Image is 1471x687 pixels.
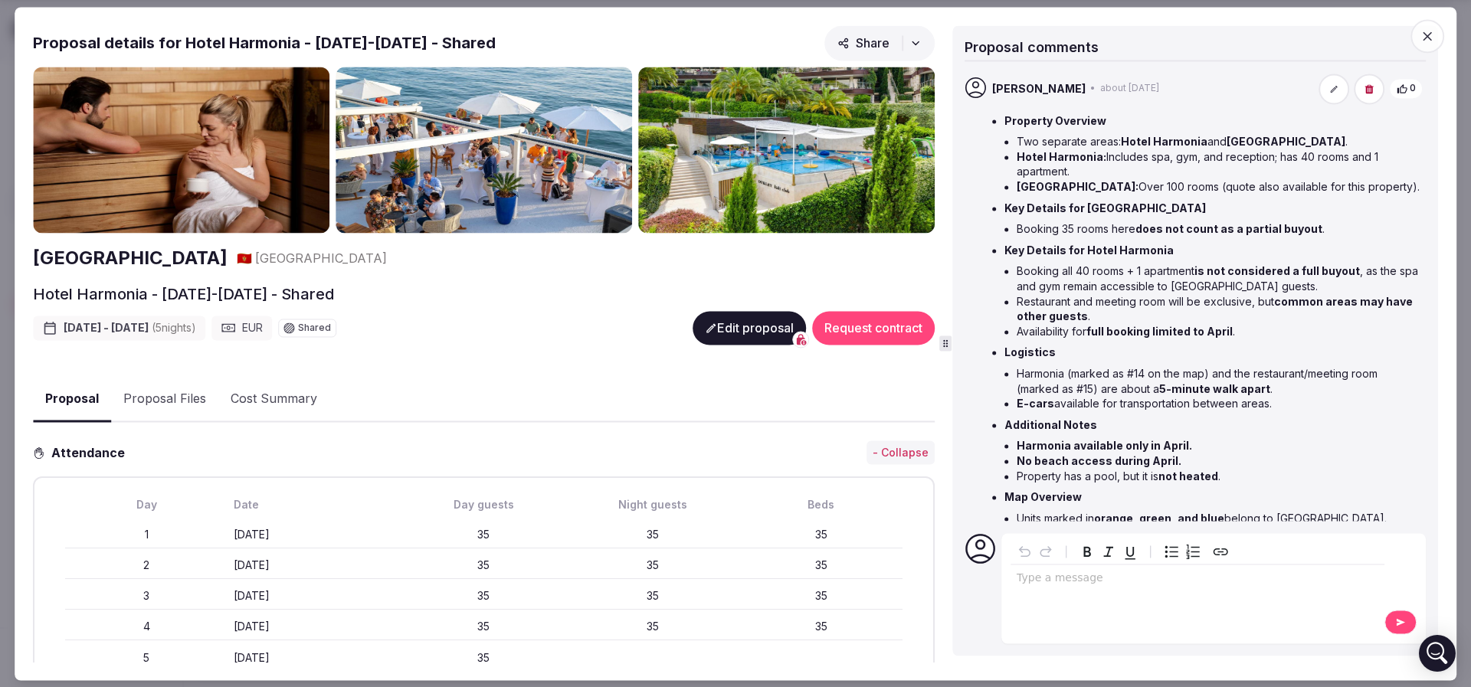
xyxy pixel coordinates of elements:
strong: [GEOGRAPHIC_DATA]: [1017,181,1138,194]
span: Share [837,35,889,51]
div: 35 [572,620,734,635]
strong: full booking limited to April [1086,325,1233,338]
strong: Harmonia available only in April. [1017,440,1192,453]
li: Over 100 rooms (quote also available for this property). [1017,180,1423,195]
button: Create link [1210,541,1231,562]
div: 35 [572,528,734,543]
strong: common areas may have other guests [1017,295,1413,323]
span: about [DATE] [1100,83,1159,96]
div: [DATE] [234,558,396,574]
strong: Hotel Harmonia [1121,136,1207,149]
strong: E-cars [1017,397,1054,411]
div: 35 [740,528,903,543]
div: toggle group [1161,541,1204,562]
div: 35 [740,620,903,635]
span: 🇲🇪 [237,250,252,266]
button: Bold [1076,541,1098,562]
div: 35 [740,558,903,574]
div: 4 [65,620,228,635]
div: [DATE] [234,620,396,635]
li: Property has a pool, but it is . [1017,469,1423,484]
li: Availability for . [1017,324,1423,339]
div: 35 [403,620,565,635]
span: • [1090,83,1096,96]
strong: Logistics [1004,346,1056,359]
button: Edit proposal [693,311,806,345]
h2: Hotel Harmonia - [DATE]-[DATE] - Shared [33,283,334,305]
button: 0 [1389,79,1423,100]
strong: Key Details for [GEOGRAPHIC_DATA] [1004,201,1206,214]
button: Cost Summary [218,378,329,422]
div: 35 [572,558,734,574]
strong: does not count as a partial buyout [1135,223,1322,236]
span: [DATE] - [DATE] [64,320,196,335]
li: Two separate areas: and . [1017,135,1423,150]
button: Proposal [33,377,111,422]
div: 35 [740,589,903,604]
div: 5 [65,650,228,666]
button: Request contract [812,311,935,345]
img: Gallery photo 3 [638,67,935,234]
strong: 5-minute walk apart [1159,382,1270,395]
div: 35 [403,589,565,604]
span: Proposal comments [965,39,1099,55]
li: Booking all 40 rooms + 1 apartment , as the spa and gym remain accessible to [GEOGRAPHIC_DATA] gu... [1017,264,1423,294]
img: Gallery photo 2 [336,67,632,234]
div: Day guests [403,497,565,512]
strong: Hotel Harmonia: [1017,150,1106,163]
div: 3 [65,589,228,604]
li: Includes spa, gym, and reception; has 40 rooms and 1 apartment. [1017,149,1423,179]
strong: not heated [1158,469,1218,483]
li: Restaurant and meeting room will be exclusive, but . [1017,294,1423,324]
div: Beds [740,497,903,512]
strong: is not considered a full buyout [1194,265,1360,278]
h3: Attendance [45,443,137,462]
span: 0 [1410,83,1416,96]
button: Numbered list [1182,541,1204,562]
strong: No beach access during April. [1017,454,1181,467]
li: Units marked in belong to [GEOGRAPHIC_DATA]. [1017,511,1423,526]
strong: Map Overview [1004,491,1082,504]
button: Bulleted list [1161,541,1182,562]
button: 🇲🇪 [237,250,252,267]
div: 35 [572,589,734,604]
a: [GEOGRAPHIC_DATA] [33,246,228,272]
div: 2 [65,558,228,574]
span: ( 5 night s ) [152,321,196,334]
div: Date [234,497,396,512]
span: [GEOGRAPHIC_DATA] [255,250,387,267]
strong: Property Overview [1004,114,1106,127]
img: Gallery photo 1 [33,67,329,234]
div: EUR [211,316,272,340]
div: [DATE] [234,528,396,543]
li: Harmonia (marked as #14 on the map) and the restaurant/meeting room (marked as #15) are about a . [1017,366,1423,396]
strong: orange, green, and blue [1094,512,1224,525]
strong: Additional Notes [1004,418,1097,431]
div: editable markdown [1011,564,1384,595]
span: Shared [298,323,331,332]
div: [DATE] [234,650,396,666]
button: Share [824,25,935,61]
strong: Key Details for Hotel Harmonia [1004,244,1174,257]
li: available for transportation between areas. [1017,397,1423,412]
button: Proposal Files [111,378,218,422]
button: - Collapse [867,440,935,465]
button: Italic [1098,541,1119,562]
div: 35 [403,528,565,543]
strong: [GEOGRAPHIC_DATA] [1227,136,1345,149]
div: 35 [403,558,565,574]
h2: Proposal details for Hotel Harmonia - [DATE]-[DATE] - Shared [33,32,496,54]
div: [DATE] [234,589,396,604]
li: Booking 35 rooms here . [1017,222,1423,237]
div: 1 [65,528,228,543]
div: 35 [403,650,565,666]
span: [PERSON_NAME] [992,81,1086,97]
div: Night guests [572,497,734,512]
button: Underline [1119,541,1141,562]
div: Day [65,497,228,512]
